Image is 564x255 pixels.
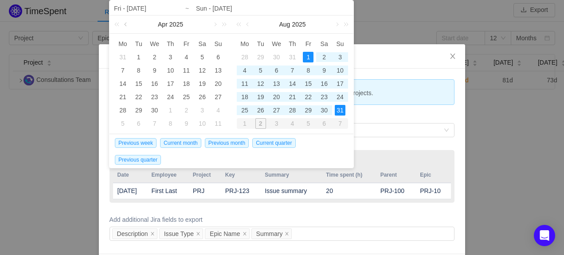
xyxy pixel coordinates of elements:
[255,52,266,62] div: 29
[178,40,194,48] span: Fr
[444,127,449,134] i: icon: down
[159,228,203,239] li: Issue Type
[316,117,332,130] td: September 6, 2025
[269,40,285,48] span: We
[316,104,332,117] td: August 30, 2025
[316,50,332,64] td: August 2, 2025
[252,138,295,148] span: Current quarter
[147,40,163,48] span: We
[285,37,301,50] th: Thu
[303,105,313,116] div: 29
[114,3,227,14] input: Start date
[178,117,194,130] td: May 9, 2025
[291,112,454,121] label: Date aggregation
[165,65,176,76] div: 10
[181,52,192,62] div: 4
[237,104,253,117] td: August 25, 2025
[147,167,188,183] th: Employee
[117,92,128,102] div: 21
[205,138,249,148] span: Previous month
[316,118,332,129] div: 6
[150,232,155,237] i: icon: close
[291,15,306,33] a: 2025
[160,138,201,148] span: Current month
[149,92,160,102] div: 23
[303,78,313,89] div: 15
[197,65,208,76] div: 12
[316,37,332,50] th: Sat
[149,52,160,62] div: 2
[115,138,157,148] span: Previous week
[147,183,188,199] td: First Last
[178,64,194,77] td: April 11, 2025
[332,118,348,129] div: 7
[115,155,161,165] span: Previous quarter
[194,40,210,48] span: Sa
[210,90,226,104] td: April 27, 2025
[287,78,298,89] div: 14
[181,105,192,116] div: 2
[210,37,226,50] th: Sun
[194,104,210,117] td: May 3, 2025
[335,105,345,116] div: 31
[300,118,316,129] div: 5
[239,52,250,62] div: 28
[303,65,313,76] div: 8
[303,52,313,62] div: 1
[285,104,301,117] td: August 28, 2025
[285,118,301,129] div: 4
[210,77,226,90] td: April 20, 2025
[335,78,345,89] div: 17
[210,229,240,239] div: Epic Name
[165,78,176,89] div: 17
[287,92,298,102] div: 21
[271,52,282,62] div: 30
[300,40,316,48] span: Fr
[237,118,253,129] div: 1
[147,117,163,130] td: May 7, 2025
[321,167,376,183] th: Time spent (h)
[221,167,260,183] th: Key
[244,15,252,33] a: Previous month (PageUp)
[333,15,341,33] a: Next month (PageDown)
[253,77,269,90] td: August 12, 2025
[115,77,131,90] td: April 14, 2025
[115,50,131,64] td: March 31, 2025
[303,92,313,102] div: 22
[256,229,283,239] div: Summary
[319,65,329,76] div: 9
[178,77,194,90] td: April 18, 2025
[165,92,176,102] div: 24
[243,232,247,237] i: icon: close
[319,78,329,89] div: 16
[300,50,316,64] td: August 1, 2025
[332,104,348,117] td: August 31, 2025
[335,52,345,62] div: 3
[117,52,128,62] div: 31
[133,92,144,102] div: 22
[237,64,253,77] td: August 4, 2025
[194,37,210,50] th: Sat
[133,105,144,116] div: 29
[133,118,144,129] div: 6
[133,52,144,62] div: 1
[271,78,282,89] div: 13
[285,64,301,77] td: August 7, 2025
[194,77,210,90] td: April 19, 2025
[335,92,345,102] div: 24
[131,90,147,104] td: April 22, 2025
[237,117,253,130] td: September 1, 2025
[194,90,210,104] td: April 26, 2025
[332,117,348,130] td: September 7, 2025
[278,15,291,33] a: Aug
[316,90,332,104] td: August 23, 2025
[332,37,348,50] th: Sun
[253,37,269,50] th: Tue
[131,104,147,117] td: April 29, 2025
[253,104,269,117] td: August 26, 2025
[165,118,176,129] div: 8
[255,105,266,116] div: 26
[251,228,292,239] li: Summary
[133,65,144,76] div: 8
[115,64,131,77] td: April 7, 2025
